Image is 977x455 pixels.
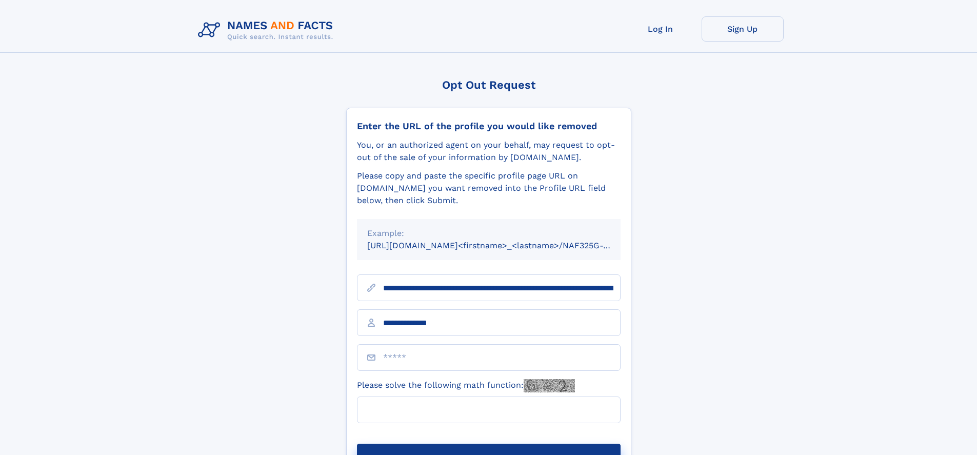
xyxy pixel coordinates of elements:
a: Sign Up [702,16,784,42]
label: Please solve the following math function: [357,379,575,392]
small: [URL][DOMAIN_NAME]<firstname>_<lastname>/NAF325G-xxxxxxxx [367,241,640,250]
div: You, or an authorized agent on your behalf, may request to opt-out of the sale of your informatio... [357,139,621,164]
div: Please copy and paste the specific profile page URL on [DOMAIN_NAME] you want removed into the Pr... [357,170,621,207]
a: Log In [620,16,702,42]
img: Logo Names and Facts [194,16,342,44]
div: Opt Out Request [346,78,631,91]
div: Enter the URL of the profile you would like removed [357,121,621,132]
div: Example: [367,227,610,240]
